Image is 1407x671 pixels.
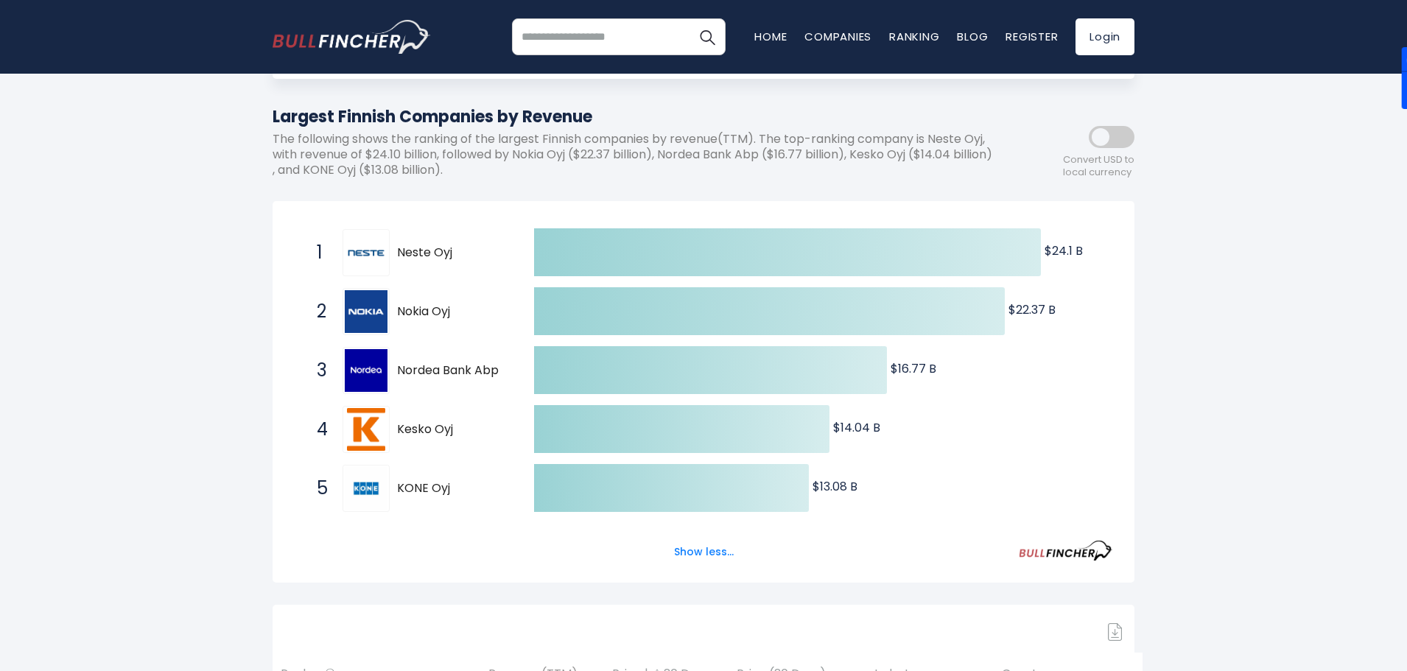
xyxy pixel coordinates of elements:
a: Companies [804,29,871,44]
span: Nordea Bank Abp [397,363,508,379]
p: The following shows the ranking of the largest Finnish companies by revenue(TTM). The top-ranking... [273,132,1002,178]
a: Login [1076,18,1134,55]
img: Nordea Bank Abp [345,349,387,392]
img: Neste Oyj [345,242,387,264]
img: KONE Oyj [345,467,387,510]
a: Ranking [889,29,939,44]
text: $16.77 B [891,360,936,377]
span: Convert USD to local currency [1063,154,1134,179]
img: Nokia Oyj [345,290,387,333]
button: Show less... [665,540,743,564]
span: 2 [309,299,324,324]
span: Neste Oyj [397,245,508,261]
span: Nokia Oyj [397,304,508,320]
a: Go to homepage [273,20,431,54]
a: Blog [957,29,988,44]
text: $22.37 B [1008,301,1056,318]
span: 4 [309,417,324,442]
text: $13.08 B [813,478,857,495]
text: $24.1 B [1045,242,1083,259]
img: bullfincher logo [273,20,431,54]
span: 5 [309,476,324,501]
span: 1 [309,240,324,265]
h1: Largest Finnish Companies by Revenue [273,105,1002,129]
span: KONE Oyj [397,481,508,496]
a: Register [1006,29,1058,44]
button: Search [689,18,726,55]
a: Home [754,29,787,44]
span: Kesko Oyj [397,422,508,438]
text: $14.04 B [833,419,880,436]
img: Kesko Oyj [347,408,385,451]
span: 3 [309,358,324,383]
